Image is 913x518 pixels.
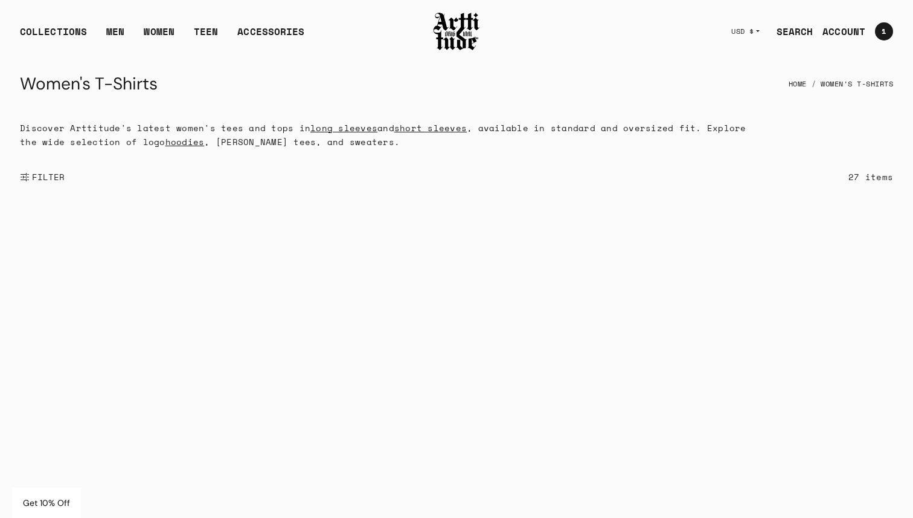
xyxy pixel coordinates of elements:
[165,135,205,148] a: hoodies
[882,28,886,35] span: 1
[12,488,81,518] div: Get 10% Off
[237,24,304,48] div: ACCESSORIES
[144,24,175,48] a: WOMEN
[20,70,158,99] h1: Women's T-Shirts
[848,170,893,184] div: 27 items
[10,24,314,48] ul: Main navigation
[432,11,481,52] img: Arttitude
[310,121,377,134] a: long sleeves
[807,71,894,97] li: Women's T-Shirts
[20,164,65,190] button: Show filters
[767,19,813,44] a: SEARCH
[1,121,774,149] div: Discover Arttitude's latest women's tees and tops in and , available in standard and oversized fi...
[23,497,70,508] span: Get 10% Off
[731,27,754,36] span: USD $
[394,121,467,134] a: short sleeves
[813,19,865,44] a: ACCOUNT
[30,171,65,183] span: FILTER
[789,71,807,97] a: Home
[194,24,218,48] a: TEEN
[865,18,893,45] a: Open cart
[20,24,87,48] div: COLLECTIONS
[724,18,767,45] button: USD $
[106,24,124,48] a: MEN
